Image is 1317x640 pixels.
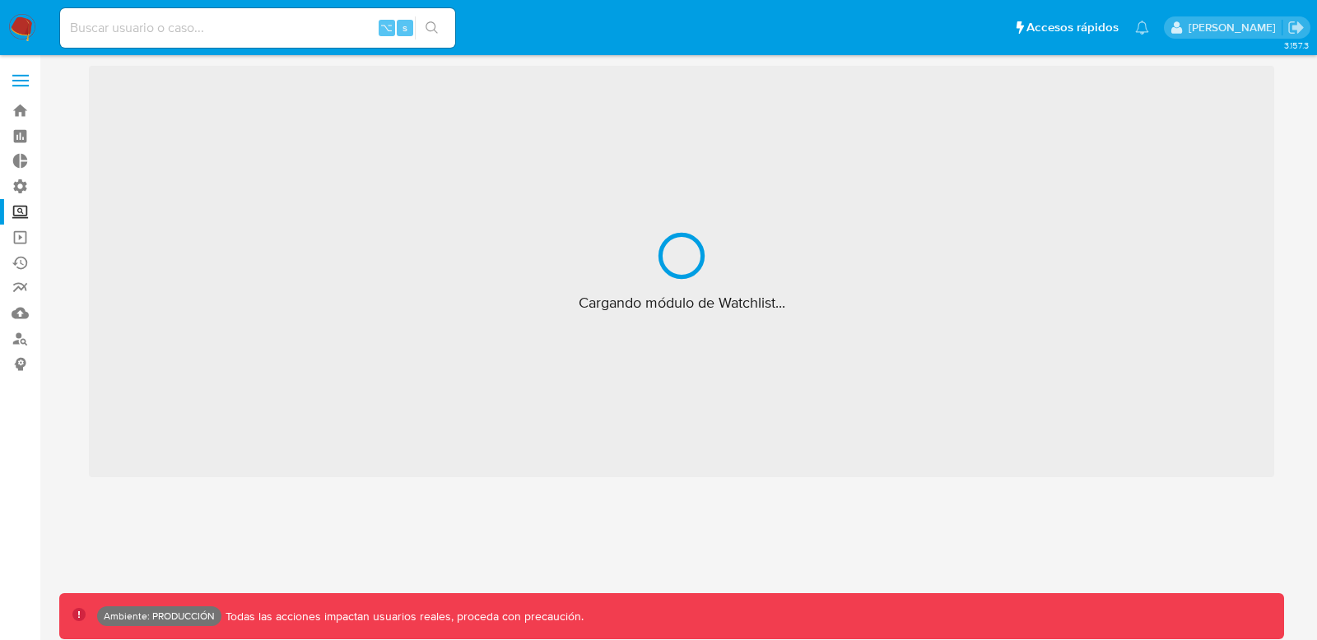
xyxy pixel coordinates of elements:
[415,16,449,39] button: search-icon
[380,20,393,35] span: ⌥
[221,609,584,624] p: Todas las acciones impactan usuarios reales, proceda con precaución.
[1287,19,1305,36] a: Salir
[60,17,455,39] input: Buscar usuario o caso...
[579,293,785,313] span: Cargando módulo de Watchlist...
[403,20,407,35] span: s
[104,613,215,619] p: Ambiente: PRODUCCIÓN
[1135,21,1149,35] a: Notificaciones
[1189,20,1282,35] p: gonzalo.prendes@mercadolibre.com
[1026,19,1119,36] span: Accesos rápidos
